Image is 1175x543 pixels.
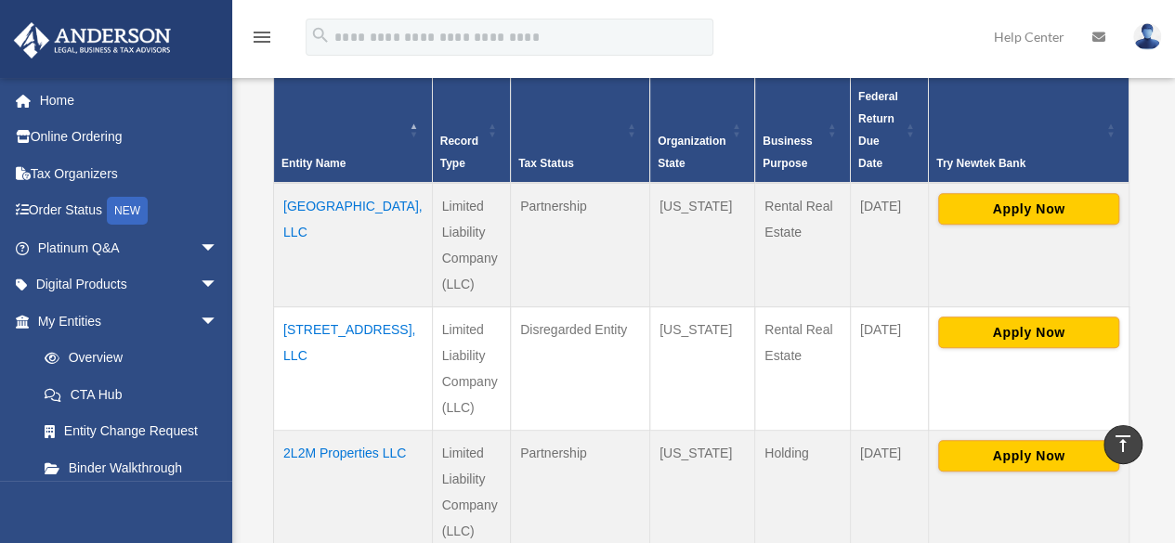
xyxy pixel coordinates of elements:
[928,77,1129,183] th: Try Newtek Bank : Activate to sort
[281,157,346,170] span: Entity Name
[13,229,246,266] a: Platinum Q&Aarrow_drop_down
[511,306,650,430] td: Disregarded Entity
[1133,23,1161,50] img: User Pic
[938,317,1119,348] button: Apply Now
[1103,425,1142,464] a: vertical_align_top
[432,77,510,183] th: Record Type: Activate to sort
[511,183,650,307] td: Partnership
[200,303,237,341] span: arrow_drop_down
[650,183,755,307] td: [US_STATE]
[26,449,237,486] a: Binder Walkthrough
[850,306,928,430] td: [DATE]
[251,26,273,48] i: menu
[938,440,1119,472] button: Apply Now
[200,266,237,304] span: arrow_drop_down
[13,119,246,156] a: Online Ordering
[13,266,246,304] a: Digital Productsarrow_drop_down
[432,306,510,430] td: Limited Liability Company (LLC)
[274,77,433,183] th: Entity Name: Activate to invert sorting
[650,306,755,430] td: [US_STATE]
[755,77,851,183] th: Business Purpose: Activate to sort
[8,22,176,58] img: Anderson Advisors Platinum Portal
[13,155,246,192] a: Tax Organizers
[274,306,433,430] td: [STREET_ADDRESS], LLC
[858,90,898,170] span: Federal Return Due Date
[432,183,510,307] td: Limited Liability Company (LLC)
[511,77,650,183] th: Tax Status: Activate to sort
[13,82,246,119] a: Home
[107,197,148,225] div: NEW
[658,135,725,170] span: Organization State
[938,193,1119,225] button: Apply Now
[200,229,237,267] span: arrow_drop_down
[251,32,273,48] a: menu
[1112,433,1134,455] i: vertical_align_top
[850,183,928,307] td: [DATE]
[763,135,812,170] span: Business Purpose
[650,77,755,183] th: Organization State: Activate to sort
[13,303,237,340] a: My Entitiesarrow_drop_down
[274,183,433,307] td: [GEOGRAPHIC_DATA], LLC
[310,25,331,45] i: search
[850,77,928,183] th: Federal Return Due Date: Activate to sort
[518,157,574,170] span: Tax Status
[755,183,851,307] td: Rental Real Estate
[936,152,1101,175] div: Try Newtek Bank
[26,413,237,450] a: Entity Change Request
[755,306,851,430] td: Rental Real Estate
[26,376,237,413] a: CTA Hub
[440,135,478,170] span: Record Type
[13,192,246,230] a: Order StatusNEW
[26,340,228,377] a: Overview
